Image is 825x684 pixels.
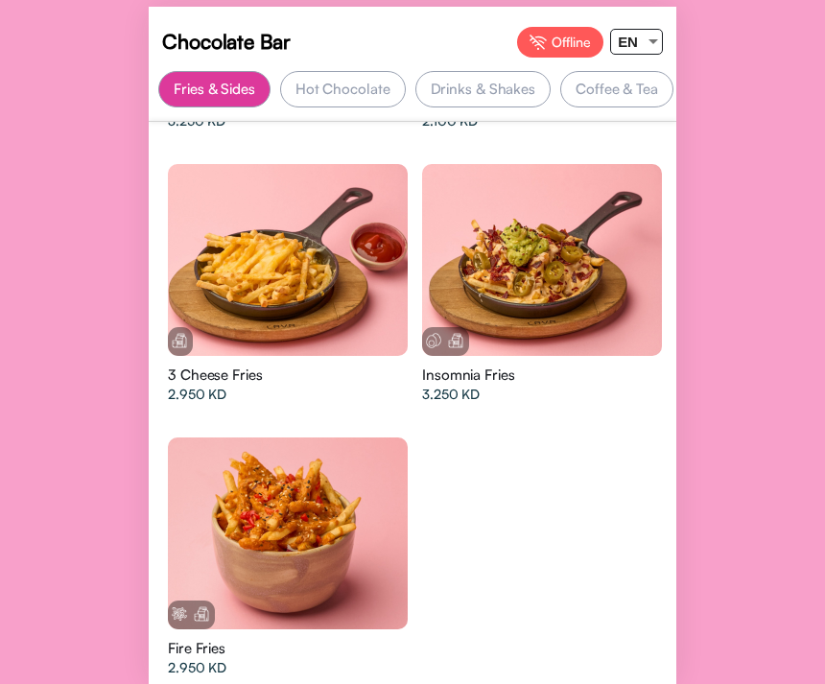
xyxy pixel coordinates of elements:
img: Eggs.png [425,332,442,349]
img: Offline%20Icon.svg [530,35,547,50]
img: Sesame.png [171,605,188,623]
div: Drinks & Shakes [415,71,552,107]
span: 2.950 KD [168,658,226,677]
span: 3 Cheese Fries [168,366,263,385]
div: Offline [517,27,603,58]
div: Coffee & Tea [560,71,673,107]
span: Fire Fries [168,639,225,658]
span: 2.950 KD [168,385,226,404]
div: Hot Chocolate [280,71,406,107]
span: Insomnia Fries [422,366,515,385]
img: Dairy.png [193,605,210,623]
span: 3.250 KD [422,385,480,404]
div: Fries & Sides [158,71,271,107]
img: Dairy.png [447,332,464,349]
img: Dairy.png [171,332,188,349]
span: Chocolate Bar [162,27,291,56]
span: EN [618,34,638,50]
